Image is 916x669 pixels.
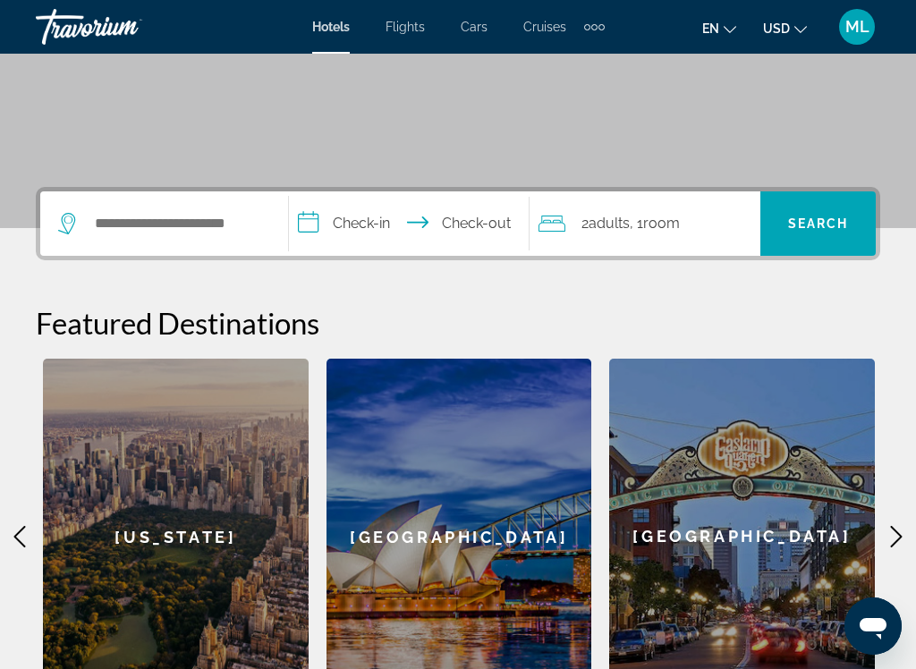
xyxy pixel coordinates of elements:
a: Travorium [36,4,215,50]
button: Change language [702,15,736,41]
button: Search [760,191,876,256]
a: Cruises [523,20,566,34]
span: , 1 [630,211,680,236]
span: Search [788,216,849,231]
a: Flights [386,20,425,34]
button: User Menu [834,8,880,46]
span: Adults [589,215,630,232]
span: Room [643,215,680,232]
div: Search widget [40,191,876,256]
a: Cars [461,20,488,34]
span: ML [845,18,869,36]
button: Change currency [763,15,807,41]
button: Check in and out dates [289,191,529,256]
span: en [702,21,719,36]
button: Extra navigation items [584,13,605,41]
h2: Featured Destinations [36,305,880,341]
span: USD [763,21,790,36]
iframe: Button to launch messaging window [844,597,902,655]
button: Travelers: 2 adults, 0 children [530,191,760,256]
a: Hotels [312,20,350,34]
span: 2 [581,211,630,236]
